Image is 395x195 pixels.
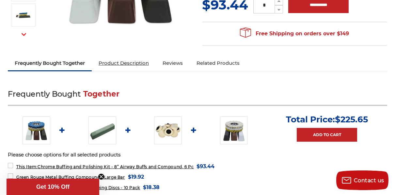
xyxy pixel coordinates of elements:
span: $225.65 [335,114,368,125]
span: Together [83,89,120,98]
button: Close teaser [98,173,104,180]
a: Related Products [190,56,246,70]
span: Green Rouge Metal Buffing Compound - Large Bar [16,175,125,180]
span: Frequently Bought [8,89,81,98]
strong: This Item: [16,164,38,169]
img: 8 inch airway buffing wheel and compound kit for chrome [23,116,50,144]
span: Free Shipping on orders over $149 [240,27,349,40]
span: Chrome Buffing and Polishing Kit - 8” Airway Buffs and Compound, 6 Pc [16,164,194,169]
button: Contact us [336,170,388,190]
a: Product Description [92,56,156,70]
span: Contact us [354,177,384,184]
span: Get 10% Off [36,184,70,190]
a: Add to Cart [297,128,357,142]
a: Frequently Bought Together [8,56,92,70]
p: Please choose options for all selected products [8,151,387,159]
span: $18.38 [143,183,160,192]
button: Next [16,27,32,42]
span: $93.44 [197,162,214,171]
span: $19.92 [128,172,144,181]
p: Total Price: [286,114,368,125]
img: Chrome Buffing and Polishing Kit - 8” Airway Buffs and Compound, 6 Pc [15,7,31,23]
a: Reviews [156,56,190,70]
div: Get 10% OffClose teaser [7,179,99,195]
